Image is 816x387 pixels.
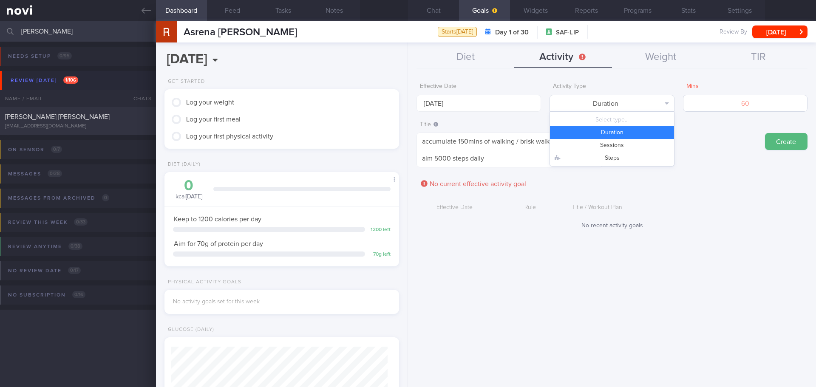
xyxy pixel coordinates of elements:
[612,47,710,68] button: Weight
[164,161,201,168] div: Diet (Daily)
[5,123,151,130] div: [EMAIL_ADDRESS][DOMAIN_NAME]
[6,289,88,301] div: No subscription
[72,291,85,298] span: 0 / 16
[720,28,747,36] span: Review By
[164,279,241,285] div: Physical Activity Goals
[492,200,568,216] div: Rule
[514,47,612,68] button: Activity
[6,217,90,228] div: Review this week
[553,83,671,90] label: Activity Type
[6,192,111,204] div: Messages from Archived
[57,52,72,59] span: 0 / 95
[51,146,62,153] span: 0 / 7
[369,251,391,258] div: 70 g left
[369,227,391,233] div: 1200 left
[102,194,109,201] span: 0
[74,218,88,226] span: 0 / 33
[68,243,82,250] span: 0 / 38
[68,267,81,274] span: 0 / 17
[164,327,214,333] div: Glucose (Daily)
[6,51,74,62] div: Needs setup
[550,139,674,152] button: Sessions
[416,222,807,230] div: No recent activity goals
[63,76,78,84] span: 1 / 106
[174,240,263,247] span: Aim for 70g of protein per day
[173,178,205,201] div: kcal [DATE]
[420,121,438,127] span: Title
[550,113,674,126] button: Select type...
[173,178,205,193] div: 0
[6,144,64,155] div: On sensor
[416,95,541,112] input: Select...
[173,298,391,306] div: No activity goals set for this week
[416,200,492,216] div: Effective Date
[122,90,156,107] div: Chats
[683,95,807,112] input: 60
[686,83,804,90] label: Mins
[752,25,807,38] button: [DATE]
[164,79,205,85] div: Get Started
[495,28,529,37] strong: Day 1 of 30
[550,152,674,164] button: Steps
[438,27,477,37] div: Starts [DATE]
[568,200,778,216] div: Title / Workout Plan
[550,95,674,112] button: Duration
[420,83,538,90] label: Effective Date
[550,126,674,139] button: Duration
[5,113,110,120] span: [PERSON_NAME] [PERSON_NAME]
[710,47,807,68] button: TIR
[416,178,530,190] div: No current effective activity goal
[6,265,83,277] div: No review date
[416,47,514,68] button: Diet
[8,75,80,86] div: Review [DATE]
[6,241,85,252] div: Review anytime
[184,27,297,37] span: Asrena [PERSON_NAME]
[174,216,261,223] span: Keep to 1200 calories per day
[765,133,807,150] button: Create
[6,168,64,180] div: Messages
[556,28,579,37] span: SAF-LIP
[48,170,62,177] span: 0 / 28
